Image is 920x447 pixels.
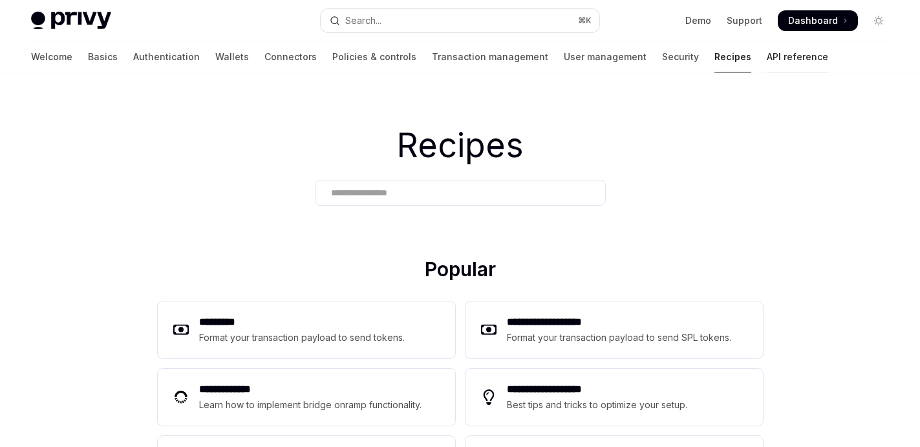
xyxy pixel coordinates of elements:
a: Basics [88,41,118,72]
a: Security [662,41,699,72]
a: Transaction management [432,41,548,72]
a: Support [727,14,762,27]
h2: Popular [158,257,763,286]
a: Wallets [215,41,249,72]
a: Welcome [31,41,72,72]
a: Recipes [714,41,751,72]
span: ⌘ K [578,16,592,26]
a: User management [564,41,647,72]
a: Connectors [264,41,317,72]
button: Toggle dark mode [868,10,889,31]
a: **** **** ***Learn how to implement bridge onramp functionality. [158,369,455,426]
div: Learn how to implement bridge onramp functionality. [199,397,425,413]
a: **** ****Format your transaction payload to send tokens. [158,301,455,358]
img: light logo [31,12,111,30]
a: Policies & controls [332,41,416,72]
a: API reference [767,41,828,72]
div: Search... [345,13,381,28]
a: Authentication [133,41,200,72]
span: Dashboard [788,14,838,27]
div: Format your transaction payload to send SPL tokens. [507,330,733,345]
a: Demo [685,14,711,27]
button: Open search [321,9,600,32]
div: Format your transaction payload to send tokens. [199,330,405,345]
a: Dashboard [778,10,858,31]
div: Best tips and tricks to optimize your setup. [507,397,689,413]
